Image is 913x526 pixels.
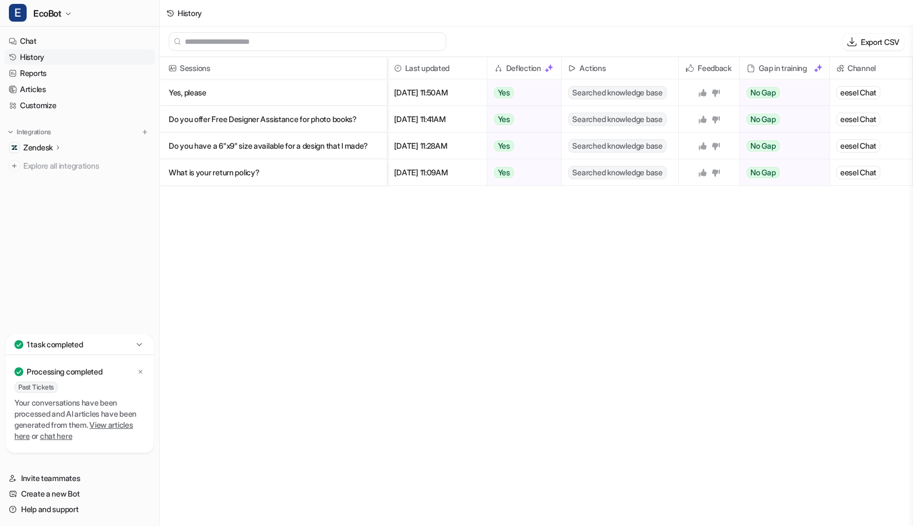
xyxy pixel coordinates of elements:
[740,106,822,133] button: No Gap
[4,82,155,97] a: Articles
[843,34,904,50] button: Export CSV
[23,142,53,153] p: Zendesk
[746,167,780,178] span: No Gap
[17,128,51,136] p: Integrations
[746,87,780,98] span: No Gap
[33,6,62,21] span: EcoBot
[4,49,155,65] a: History
[568,113,666,126] span: Searched knowledge base
[4,33,155,49] a: Chat
[746,140,780,151] span: No Gap
[9,160,20,171] img: explore all integrations
[568,86,666,99] span: Searched knowledge base
[392,159,482,186] span: [DATE] 11:09AM
[169,106,378,133] p: Do you offer Free Designer Assistance for photo books?
[494,114,514,125] span: Yes
[4,127,54,138] button: Integrations
[746,114,780,125] span: No Gap
[392,133,482,159] span: [DATE] 11:28AM
[487,133,556,159] button: Yes
[698,57,732,79] h2: Feedback
[27,339,83,350] p: 1 task completed
[487,159,556,186] button: Yes
[494,87,514,98] span: Yes
[494,140,514,151] span: Yes
[9,4,27,22] span: E
[740,133,822,159] button: No Gap
[169,79,378,106] p: Yes, please
[27,366,102,377] p: Processing completed
[506,57,541,79] h2: Deflection
[141,128,149,136] img: menu_add.svg
[494,167,514,178] span: Yes
[14,420,133,441] a: View articles here
[836,86,880,99] div: eesel Chat
[178,7,202,19] div: History
[568,139,666,153] span: Searched knowledge base
[169,159,378,186] p: What is your return policy?
[23,157,150,175] span: Explore all integrations
[740,159,822,186] button: No Gap
[4,158,155,174] a: Explore all integrations
[4,65,155,81] a: Reports
[169,133,378,159] p: Do you have a 6"x9" size available for a design that I made?
[14,382,58,393] span: Past Tickets
[392,79,482,106] span: [DATE] 11:50AM
[4,502,155,517] a: Help and support
[7,128,14,136] img: expand menu
[744,57,825,79] div: Gap in training
[11,144,18,151] img: Zendesk
[836,166,880,179] div: eesel Chat
[4,98,155,113] a: Customize
[4,471,155,486] a: Invite teammates
[14,397,145,442] p: Your conversations have been processed and AI articles have been generated from them. or
[4,486,155,502] a: Create a new Bot
[861,36,900,48] p: Export CSV
[568,166,666,179] span: Searched knowledge base
[836,113,880,126] div: eesel Chat
[836,139,880,153] div: eesel Chat
[487,79,556,106] button: Yes
[392,106,482,133] span: [DATE] 11:41AM
[834,57,908,79] span: Channel
[392,57,482,79] span: Last updated
[740,79,822,106] button: No Gap
[40,431,72,441] a: chat here
[164,57,382,79] span: Sessions
[487,106,556,133] button: Yes
[579,57,606,79] h2: Actions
